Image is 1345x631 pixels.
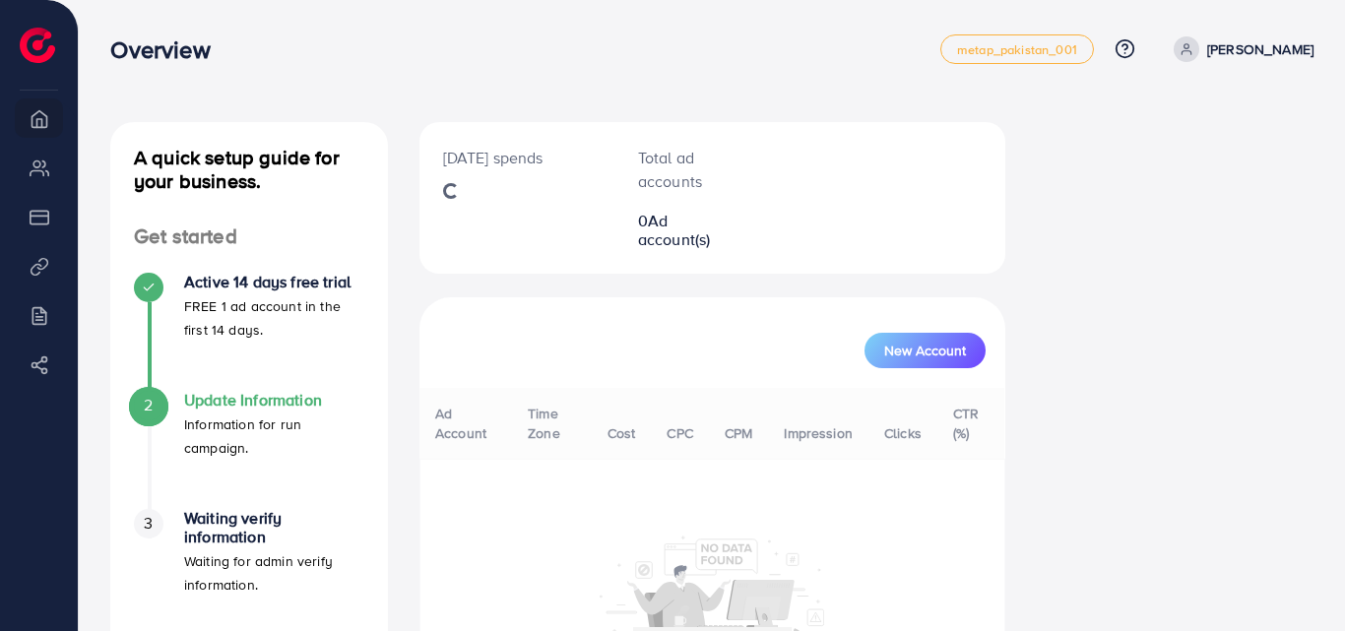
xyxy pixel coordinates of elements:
a: metap_pakistan_001 [940,34,1094,64]
h3: Overview [110,35,225,64]
p: [DATE] spends [443,146,591,169]
h4: A quick setup guide for your business. [110,146,388,193]
h4: Waiting verify information [184,509,364,546]
span: 2 [144,394,153,416]
img: logo [20,28,55,63]
a: [PERSON_NAME] [1166,36,1313,62]
p: [PERSON_NAME] [1207,37,1313,61]
li: Update Information [110,391,388,509]
p: Total ad accounts [638,146,737,193]
span: New Account [884,344,966,357]
p: Waiting for admin verify information. [184,549,364,597]
li: Waiting verify information [110,509,388,627]
h4: Active 14 days free trial [184,273,364,291]
p: FREE 1 ad account in the first 14 days. [184,294,364,342]
h2: 0 [638,212,737,249]
p: Information for run campaign. [184,412,364,460]
span: 3 [144,512,153,535]
h4: Update Information [184,391,364,410]
h4: Get started [110,224,388,249]
button: New Account [865,333,986,368]
span: Ad account(s) [638,210,711,250]
li: Active 14 days free trial [110,273,388,391]
span: metap_pakistan_001 [957,43,1077,56]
